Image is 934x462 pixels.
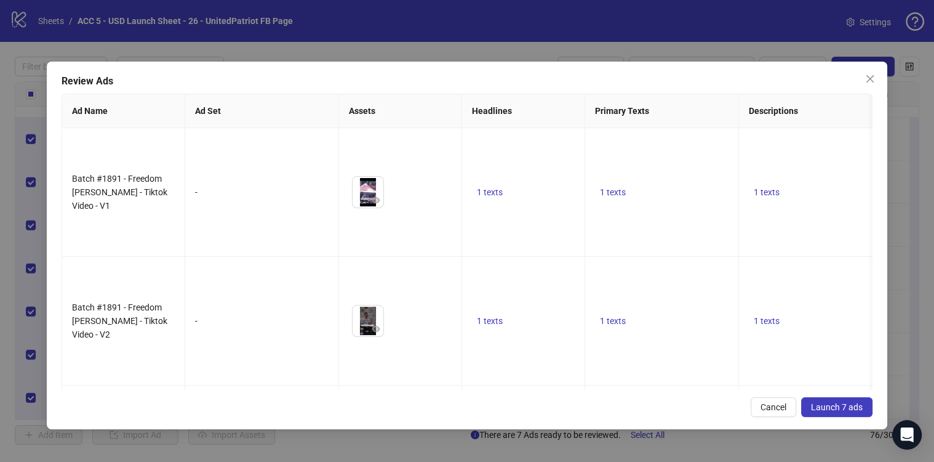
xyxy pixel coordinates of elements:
span: 1 texts [600,187,626,197]
span: 1 texts [754,187,780,197]
span: 1 texts [477,316,503,326]
button: 1 texts [595,314,631,328]
div: Open Intercom Messenger [892,420,922,450]
div: Review Ads [62,74,872,89]
img: Asset 1 [353,306,383,336]
button: 1 texts [749,314,784,328]
span: Cancel [760,402,786,412]
button: 1 texts [472,314,508,328]
button: 1 texts [472,185,508,200]
button: Cancel [751,397,796,417]
button: Launch 7 ads [801,397,872,417]
span: eye [372,325,380,333]
span: 1 texts [600,316,626,326]
span: 1 texts [477,187,503,197]
button: Preview [369,193,383,208]
span: close [865,74,875,84]
div: - [195,314,329,328]
span: eye [372,196,380,205]
button: Preview [369,322,383,336]
button: 1 texts [595,185,631,200]
button: Close [860,69,880,89]
th: Headlines [462,94,585,128]
th: Assets [339,94,462,128]
div: - [195,185,329,199]
span: Launch 7 ads [811,402,863,412]
span: Batch #1891 - Freedom [PERSON_NAME] - Tiktok Video - V1 [72,174,167,211]
th: Descriptions [739,94,893,128]
span: Batch #1891 - Freedom [PERSON_NAME] - Tiktok Video - V2 [72,302,167,339]
th: Ad Name [62,94,185,128]
span: 1 texts [754,316,780,326]
th: Ad Set [185,94,339,128]
button: 1 texts [749,185,784,200]
img: Asset 1 [353,177,383,208]
th: Primary Texts [585,94,739,128]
